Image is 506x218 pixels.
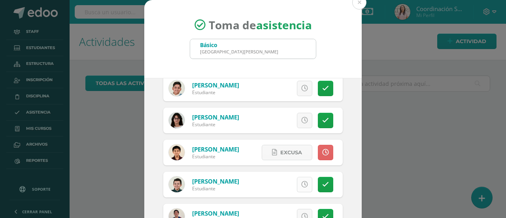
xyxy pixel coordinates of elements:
a: [PERSON_NAME] [192,177,239,185]
img: 9292496cd5c1cb30d37677b5a00bebff.png [169,176,185,192]
div: Estudiante [192,153,239,160]
div: Estudiante [192,185,239,192]
a: [PERSON_NAME] [192,209,239,217]
a: [PERSON_NAME] [192,113,239,121]
input: Busca un grado o sección aquí... [190,39,316,59]
span: Toma de [209,17,312,32]
div: Básico [200,41,278,49]
a: [PERSON_NAME] [192,145,239,153]
span: Excusa [280,145,302,160]
span: Excusa [259,81,281,96]
span: Excusa [259,113,281,128]
span: Excusa [259,177,281,192]
div: Estudiante [192,89,239,96]
div: Estudiante [192,121,239,128]
div: [GEOGRAPHIC_DATA][PERSON_NAME] [200,49,278,55]
img: 30c097c2a02c0ae6f901dfde95fd6a71.png [169,144,185,160]
a: Excusa [262,145,312,160]
img: 947708d41d2f6a6a1e3c051a83f9a4e4.png [169,80,185,96]
strong: asistencia [256,17,312,32]
a: [PERSON_NAME] [192,81,239,89]
img: 7969bc493522ffdad0a2cb818056a394.png [169,112,185,128]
